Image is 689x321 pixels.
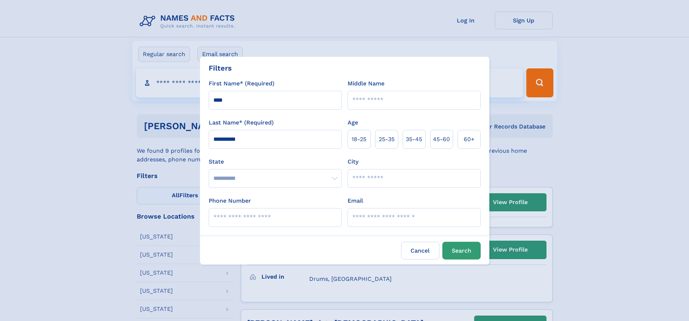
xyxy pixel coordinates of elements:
[442,242,481,259] button: Search
[209,197,251,205] label: Phone Number
[209,118,274,127] label: Last Name* (Required)
[209,79,275,88] label: First Name* (Required)
[406,135,422,144] span: 35‑45
[348,197,363,205] label: Email
[433,135,450,144] span: 45‑60
[379,135,395,144] span: 25‑35
[401,242,439,259] label: Cancel
[348,79,384,88] label: Middle Name
[209,63,232,73] div: Filters
[464,135,475,144] span: 60+
[348,118,358,127] label: Age
[209,157,342,166] label: State
[348,157,358,166] label: City
[352,135,366,144] span: 18‑25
